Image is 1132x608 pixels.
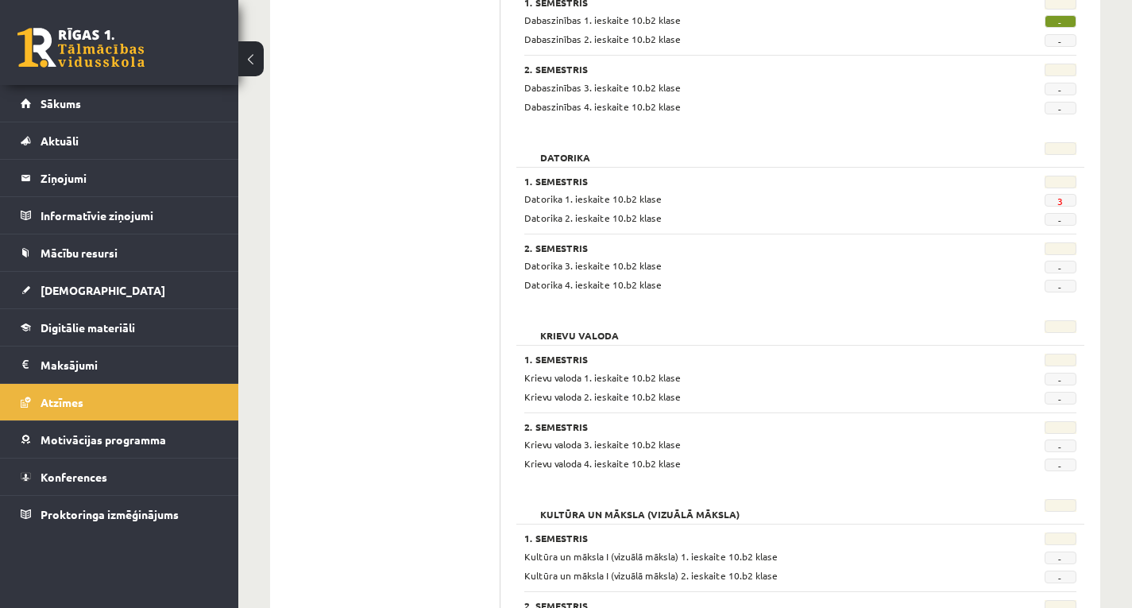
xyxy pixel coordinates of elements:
span: Krievu valoda 1. ieskaite 10.b2 klase [524,371,681,384]
legend: Maksājumi [41,347,218,383]
a: 3 [1057,195,1063,207]
a: Konferences [21,459,218,495]
span: Mācību resursi [41,246,118,260]
span: Krievu valoda 3. ieskaite 10.b2 klase [524,438,681,451]
span: Datorika 1. ieskaite 10.b2 klase [524,192,662,205]
span: Motivācijas programma [41,432,166,447]
a: Sākums [21,85,218,122]
span: - [1045,571,1076,583]
span: Dabaszinības 1. ieskaite 10.b2 klase [524,14,681,26]
span: Kultūra un māksla I (vizuālā māksla) 2. ieskaite 10.b2 klase [524,569,778,582]
span: - [1045,459,1076,471]
span: - [1045,102,1076,114]
h3: 1. Semestris [524,176,980,187]
h3: 1. Semestris [524,354,980,365]
legend: Ziņojumi [41,160,218,196]
a: [DEMOGRAPHIC_DATA] [21,272,218,308]
a: Aktuāli [21,122,218,159]
h2: Krievu valoda [524,320,635,336]
span: Dabaszinības 2. ieskaite 10.b2 klase [524,33,681,45]
h3: 2. Semestris [524,64,980,75]
span: Kultūra un māksla I (vizuālā māksla) 1. ieskaite 10.b2 klase [524,550,778,563]
span: Sākums [41,96,81,110]
span: - [1045,83,1076,95]
span: - [1045,34,1076,47]
span: Dabaszinības 3. ieskaite 10.b2 klase [524,81,681,94]
span: Digitālie materiāli [41,320,135,335]
a: Motivācijas programma [21,421,218,458]
a: Proktoringa izmēģinājums [21,496,218,532]
span: - [1045,373,1076,385]
span: Krievu valoda 4. ieskaite 10.b2 klase [524,457,681,470]
a: Mācību resursi [21,234,218,271]
a: Digitālie materiāli [21,309,218,346]
span: - [1045,15,1076,28]
span: - [1045,392,1076,405]
h2: Datorika [524,142,606,158]
span: - [1045,261,1076,273]
a: Atzīmes [21,384,218,420]
span: Datorika 4. ieskaite 10.b2 klase [524,278,662,291]
span: Aktuāli [41,134,79,148]
span: - [1045,552,1076,564]
span: Proktoringa izmēģinājums [41,507,179,521]
span: Konferences [41,470,107,484]
span: Datorika 3. ieskaite 10.b2 klase [524,259,662,272]
h3: 2. Semestris [524,242,980,254]
span: - [1045,440,1076,452]
span: Dabaszinības 4. ieskaite 10.b2 klase [524,100,681,113]
span: - [1045,280,1076,292]
span: Atzīmes [41,395,83,409]
span: - [1045,213,1076,226]
span: Krievu valoda 2. ieskaite 10.b2 klase [524,390,681,403]
h3: 1. Semestris [524,532,980,544]
a: Informatīvie ziņojumi [21,197,218,234]
legend: Informatīvie ziņojumi [41,197,218,234]
h3: 2. Semestris [524,421,980,432]
h2: Kultūra un māksla (vizuālā māksla) [524,499,755,515]
a: Rīgas 1. Tālmācības vidusskola [17,28,145,68]
a: Ziņojumi [21,160,218,196]
span: [DEMOGRAPHIC_DATA] [41,283,165,297]
a: Maksājumi [21,347,218,383]
span: Datorika 2. ieskaite 10.b2 klase [524,211,662,224]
